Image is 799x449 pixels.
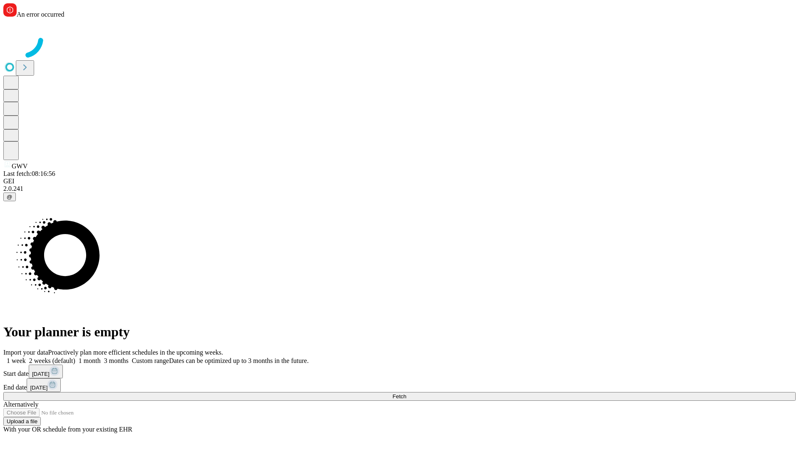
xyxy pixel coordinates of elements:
[104,357,129,364] span: 3 months
[32,371,50,377] span: [DATE]
[79,357,101,364] span: 1 month
[3,365,796,378] div: Start date
[132,357,169,364] span: Custom range
[29,365,63,378] button: [DATE]
[3,401,38,408] span: Alternatively
[7,194,12,200] span: @
[3,417,41,426] button: Upload a file
[3,426,132,433] span: With your OR schedule from your existing EHR
[3,378,796,392] div: End date
[27,378,61,392] button: [DATE]
[3,178,796,185] div: GEI
[169,357,308,364] span: Dates can be optimized up to 3 months in the future.
[29,357,75,364] span: 2 weeks (default)
[3,324,796,340] h1: Your planner is empty
[3,192,16,201] button: @
[12,163,27,170] span: GWV
[3,349,48,356] span: Import your data
[7,357,26,364] span: 1 week
[3,185,796,192] div: 2.0.241
[392,393,406,400] span: Fetch
[17,11,65,18] span: An error occurred
[48,349,223,356] span: Proactively plan more efficient schedules in the upcoming weeks.
[30,385,47,391] span: [DATE]
[3,170,55,177] span: Last fetch: 08:16:56
[3,392,796,401] button: Fetch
